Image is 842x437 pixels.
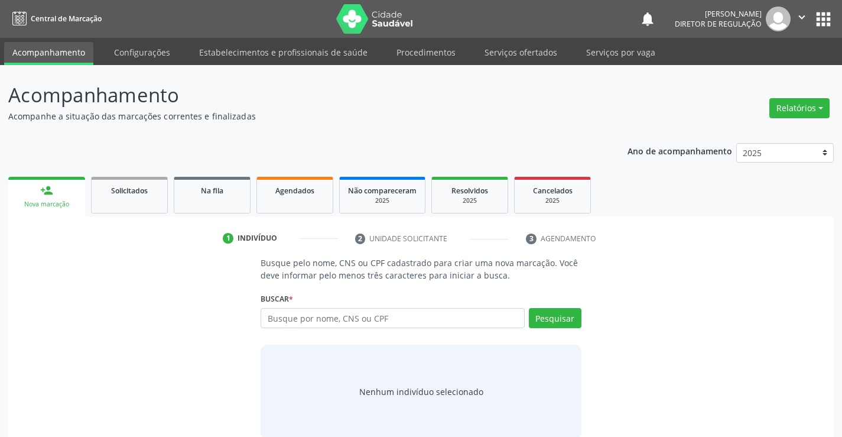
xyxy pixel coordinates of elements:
[275,186,314,196] span: Agendados
[359,386,483,398] div: Nenhum indivíduo selecionado
[238,233,277,244] div: Indivíduo
[8,110,586,122] p: Acompanhe a situação das marcações correntes e finalizadas
[348,186,417,196] span: Não compareceram
[261,308,524,328] input: Busque por nome, CNS ou CPF
[31,14,102,24] span: Central de Marcação
[675,9,762,19] div: [PERSON_NAME]
[17,200,77,209] div: Nova marcação
[791,7,813,31] button: 
[795,11,808,24] i: 
[451,186,488,196] span: Resolvidos
[111,186,148,196] span: Solicitados
[529,308,581,328] button: Pesquisar
[675,19,762,29] span: Diretor de regulação
[476,42,565,63] a: Serviços ofertados
[388,42,464,63] a: Procedimentos
[523,196,582,205] div: 2025
[766,7,791,31] img: img
[191,42,376,63] a: Estabelecimentos e profissionais de saúde
[533,186,573,196] span: Cancelados
[440,196,499,205] div: 2025
[578,42,664,63] a: Serviços por vaga
[8,80,586,110] p: Acompanhamento
[40,184,53,197] div: person_add
[769,98,830,118] button: Relatórios
[348,196,417,205] div: 2025
[628,143,732,158] p: Ano de acompanhamento
[106,42,178,63] a: Configurações
[261,257,581,281] p: Busque pelo nome, CNS ou CPF cadastrado para criar uma nova marcação. Você deve informar pelo men...
[223,233,233,244] div: 1
[8,9,102,28] a: Central de Marcação
[639,11,656,27] button: notifications
[261,290,293,308] label: Buscar
[201,186,223,196] span: Na fila
[4,42,93,65] a: Acompanhamento
[813,9,834,30] button: apps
